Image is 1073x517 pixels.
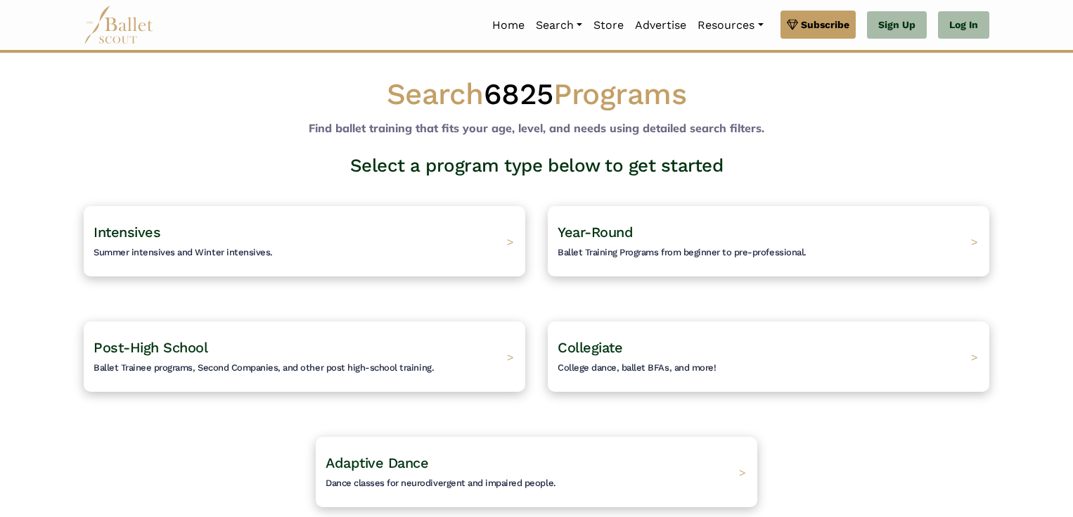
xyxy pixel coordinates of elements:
[692,11,769,40] a: Resources
[326,478,556,488] span: Dance classes for neurodivergent and impaired people.
[84,321,525,392] a: Post-High SchoolBallet Trainee programs, Second Companies, and other post high-school training. >
[629,11,692,40] a: Advertise
[548,206,989,276] a: Year-RoundBallet Training Programs from beginner to pre-professional. >
[787,17,798,32] img: gem.svg
[558,362,716,373] span: College dance, ballet BFAs, and more!
[507,234,514,248] span: >
[739,465,746,479] span: >
[84,206,525,276] a: IntensivesSummer intensives and Winter intensives. >
[971,234,978,248] span: >
[558,247,807,257] span: Ballet Training Programs from beginner to pre-professional.
[971,350,978,364] span: >
[72,154,1001,178] h3: Select a program type below to get started
[316,437,757,507] a: Adaptive DanceDance classes for neurodivergent and impaired people. >
[558,339,622,356] span: Collegiate
[94,362,434,373] span: Ballet Trainee programs, Second Companies, and other post high-school training.
[507,350,514,364] span: >
[94,224,160,241] span: Intensives
[801,17,849,32] span: Subscribe
[938,11,989,39] a: Log In
[867,11,927,39] a: Sign Up
[94,247,273,257] span: Summer intensives and Winter intensives.
[530,11,588,40] a: Search
[326,454,428,471] span: Adaptive Dance
[780,11,856,39] a: Subscribe
[487,11,530,40] a: Home
[484,77,553,111] span: 6825
[94,339,207,356] span: Post-High School
[588,11,629,40] a: Store
[309,121,764,135] b: Find ballet training that fits your age, level, and needs using detailed search filters.
[548,321,989,392] a: CollegiateCollege dance, ballet BFAs, and more! >
[558,224,633,241] span: Year-Round
[84,75,989,114] h1: Search Programs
